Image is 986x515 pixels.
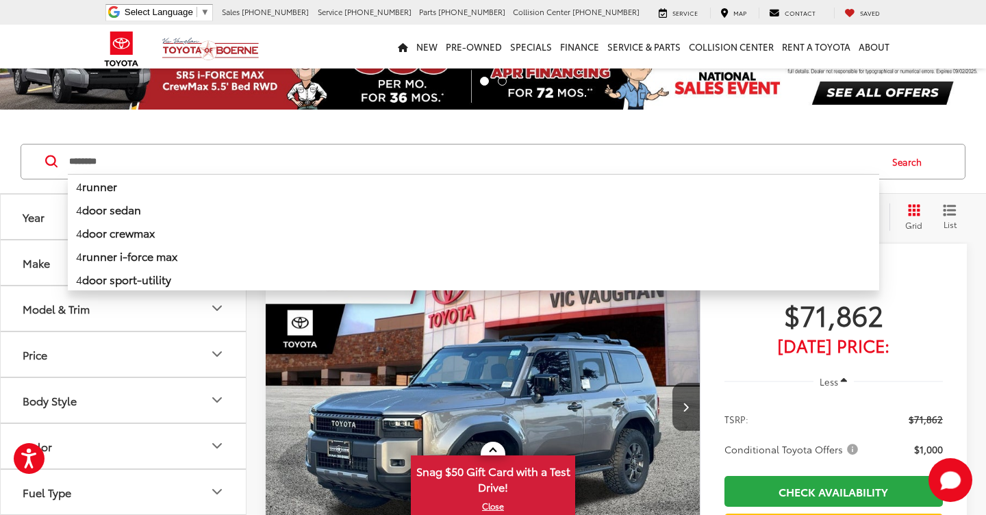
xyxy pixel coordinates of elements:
[724,476,943,507] a: Check Availability
[724,442,861,456] span: Conditional Toyota Offers
[785,8,816,17] span: Contact
[879,145,941,179] button: Search
[710,8,757,18] a: Map
[648,8,708,18] a: Service
[68,268,879,291] li: 4
[222,6,240,17] span: Sales
[82,178,117,194] b: runner
[1,240,247,285] button: MakeMake
[442,25,506,68] a: Pre-Owned
[125,7,193,17] span: Select Language
[855,25,894,68] a: About
[96,27,147,71] img: Toyota
[834,8,890,18] a: My Saved Vehicles
[209,392,225,408] div: Body Style
[197,7,197,17] span: ​
[82,201,141,217] b: door sedan
[1,424,247,468] button: ColorColor
[724,442,863,456] button: Conditional Toyota Offers
[209,483,225,500] div: Fuel Type
[914,442,943,456] span: $1,000
[209,346,225,362] div: Price
[68,145,879,178] input: Search by Make, Model, or Keyword
[820,375,838,388] span: Less
[813,369,855,394] button: Less
[82,225,155,240] b: door crewmax
[1,332,247,377] button: PricePrice
[23,210,45,223] div: Year
[672,383,700,431] button: Next image
[943,218,957,230] span: List
[23,302,90,315] div: Model & Trim
[201,7,210,17] span: ▼
[68,174,879,198] li: 4
[344,6,412,17] span: [PHONE_NUMBER]
[572,6,640,17] span: [PHONE_NUMBER]
[724,412,748,426] span: TSRP:
[724,338,943,352] span: [DATE] Price:
[82,271,171,287] b: door sport-utility
[23,348,47,361] div: Price
[1,286,247,331] button: Model & TrimModel & Trim
[513,6,570,17] span: Collision Center
[242,6,309,17] span: [PHONE_NUMBER]
[506,25,556,68] a: Specials
[1,378,247,423] button: Body StyleBody Style
[68,244,879,268] li: 4
[1,470,247,514] button: Fuel TypeFuel Type
[23,256,50,269] div: Make
[905,219,922,231] span: Grid
[556,25,603,68] a: Finance
[928,458,972,502] button: Toggle Chat Window
[928,458,972,502] svg: Start Chat
[68,198,879,221] li: 4
[933,203,967,231] button: List View
[672,8,698,17] span: Service
[419,6,436,17] span: Parts
[909,412,943,426] span: $71,862
[318,6,342,17] span: Service
[68,221,879,244] li: 4
[603,25,685,68] a: Service & Parts: Opens in a new tab
[778,25,855,68] a: Rent a Toyota
[724,297,943,331] span: $71,862
[23,440,52,453] div: Color
[23,394,77,407] div: Body Style
[412,457,574,499] span: Snag $50 Gift Card with a Test Drive!
[162,37,260,61] img: Vic Vaughan Toyota of Boerne
[685,25,778,68] a: Collision Center
[412,25,442,68] a: New
[82,248,177,264] b: runner i-force max
[438,6,505,17] span: [PHONE_NUMBER]
[889,203,933,231] button: Grid View
[209,300,225,316] div: Model & Trim
[209,438,225,454] div: Color
[733,8,746,17] span: Map
[125,7,210,17] a: Select Language​
[394,25,412,68] a: Home
[759,8,826,18] a: Contact
[23,486,71,499] div: Fuel Type
[860,8,880,17] span: Saved
[1,194,247,239] button: YearYear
